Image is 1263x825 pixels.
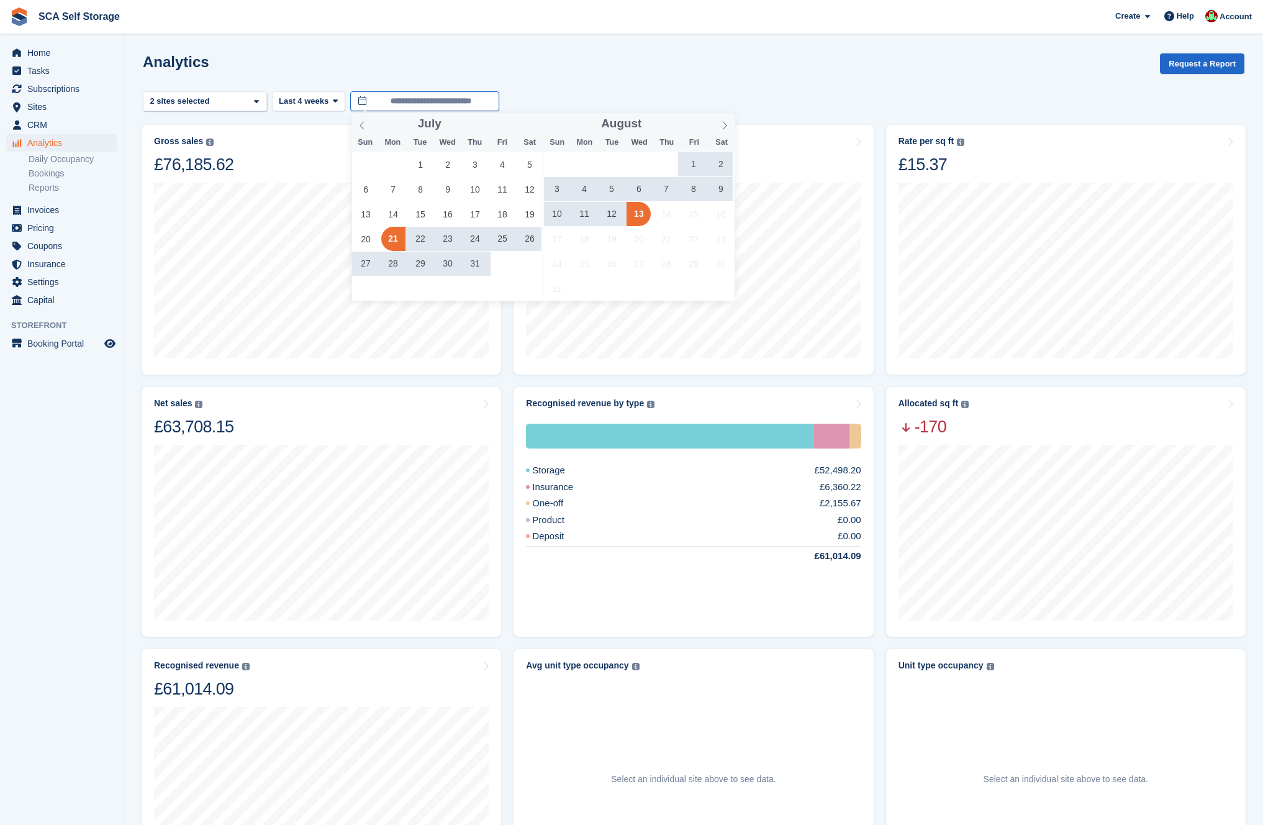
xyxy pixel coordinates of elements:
[29,153,117,165] a: Daily Occupancy
[354,177,378,201] span: July 6, 2025
[6,335,117,352] a: menu
[463,227,487,251] span: July 24, 2025
[409,177,433,201] span: July 8, 2025
[838,529,861,544] div: £0.00
[490,152,514,176] span: July 4, 2025
[27,273,102,291] span: Settings
[351,139,379,147] span: Sun
[6,219,117,237] a: menu
[545,177,569,201] span: August 3, 2025
[490,227,514,251] span: July 25, 2025
[899,398,958,409] div: Allocated sq ft
[409,202,433,226] span: July 15, 2025
[641,117,681,130] input: Year
[654,227,678,251] span: August 21, 2025
[6,291,117,309] a: menu
[708,202,733,226] span: August 16, 2025
[572,227,596,251] span: August 18, 2025
[354,227,378,251] span: July 20, 2025
[526,513,594,527] div: Product
[681,252,705,276] span: August 29, 2025
[434,139,461,147] span: Wed
[27,219,102,237] span: Pricing
[627,202,651,226] span: August 13, 2025
[626,139,653,147] span: Wed
[206,139,214,146] img: icon-info-grey-7440780725fd019a000dd9b08b2336e03edf1995a4989e88bcd33f0948082b44.svg
[599,252,623,276] span: August 26, 2025
[526,496,593,511] div: One-off
[6,80,117,98] a: menu
[571,139,598,147] span: Mon
[899,660,984,671] div: Unit type occupancy
[708,227,733,251] span: August 23, 2025
[381,227,405,251] span: July 21, 2025
[654,177,678,201] span: August 7, 2025
[6,62,117,80] a: menu
[6,255,117,273] a: menu
[961,401,969,408] img: icon-info-grey-7440780725fd019a000dd9b08b2336e03edf1995a4989e88bcd33f0948082b44.svg
[849,424,861,449] div: One-off
[526,480,603,495] div: Insurance
[785,549,861,563] div: £61,014.09
[1160,53,1244,74] button: Request a Report
[1115,10,1140,22] span: Create
[27,335,102,352] span: Booking Portal
[517,152,541,176] span: July 5, 2025
[814,424,849,449] div: Insurance
[820,496,861,511] div: £2,155.67
[654,202,678,226] span: August 14, 2025
[29,168,117,180] a: Bookings
[543,139,571,147] span: Sun
[436,227,460,251] span: July 23, 2025
[6,273,117,291] a: menu
[987,663,994,670] img: icon-info-grey-7440780725fd019a000dd9b08b2336e03edf1995a4989e88bcd33f0948082b44.svg
[820,480,861,495] div: £6,360.22
[815,463,861,478] div: £52,498.20
[154,660,239,671] div: Recognised revenue
[627,177,651,201] span: August 6, 2025
[6,201,117,219] a: menu
[154,136,203,147] div: Gross sales
[899,136,954,147] div: Rate per sq ft
[463,252,487,276] span: July 31, 2025
[517,177,541,201] span: July 12, 2025
[572,202,596,226] span: August 11, 2025
[27,80,102,98] span: Subscriptions
[27,134,102,152] span: Analytics
[154,678,250,700] div: £61,014.09
[708,177,733,201] span: August 9, 2025
[279,95,328,107] span: Last 4 weeks
[27,201,102,219] span: Invoices
[601,118,641,130] span: August
[154,416,233,437] div: £63,708.15
[406,139,433,147] span: Tue
[708,152,733,176] span: August 2, 2025
[599,177,623,201] span: August 5, 2025
[1177,10,1194,22] span: Help
[27,237,102,255] span: Coupons
[461,139,489,147] span: Thu
[957,139,964,146] img: icon-info-grey-7440780725fd019a000dd9b08b2336e03edf1995a4989e88bcd33f0948082b44.svg
[545,227,569,251] span: August 17, 2025
[409,227,433,251] span: July 22, 2025
[1205,10,1218,22] img: Dale Chapman
[647,401,654,408] img: icon-info-grey-7440780725fd019a000dd9b08b2336e03edf1995a4989e88bcd33f0948082b44.svg
[6,116,117,134] a: menu
[154,398,192,409] div: Net sales
[242,663,250,670] img: icon-info-grey-7440780725fd019a000dd9b08b2336e03edf1995a4989e88bcd33f0948082b44.svg
[436,252,460,276] span: July 30, 2025
[838,513,861,527] div: £0.00
[599,227,623,251] span: August 19, 2025
[381,202,405,226] span: July 14, 2025
[6,44,117,62] a: menu
[681,152,705,176] span: August 1, 2025
[381,252,405,276] span: July 28, 2025
[984,773,1148,786] p: Select an individual site above to see data.
[681,139,708,147] span: Fri
[409,252,433,276] span: July 29, 2025
[463,202,487,226] span: July 17, 2025
[463,152,487,176] span: July 3, 2025
[545,202,569,226] span: August 10, 2025
[627,227,651,251] span: August 20, 2025
[463,177,487,201] span: July 10, 2025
